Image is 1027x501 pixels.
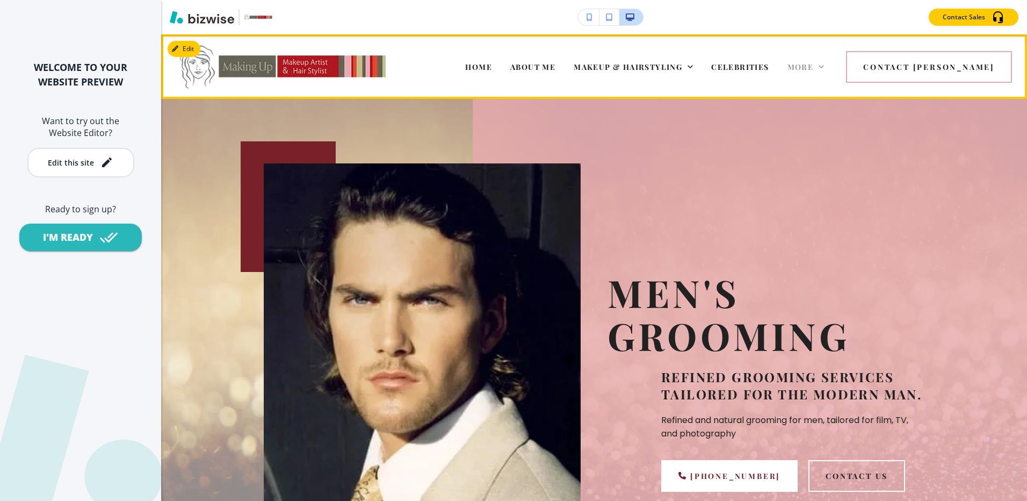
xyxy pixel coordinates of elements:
img: Doris Lew [177,44,390,89]
span: HOME [465,62,492,72]
button: Edit [168,41,200,57]
img: Bizwise Logo [170,11,234,24]
button: Contact Sales [929,9,1018,26]
h6: Ready to sign up? [17,203,144,215]
span: MAKEUP & HAIRSTYLING [574,62,682,72]
h2: WELCOME TO YOUR WEBSITE PREVIEW [17,60,144,89]
span: ABOUT ME [510,62,555,72]
span: More [787,62,814,72]
h6: Want to try out the Website Editor? [17,115,144,139]
p: Contact Sales [943,12,985,22]
div: Edit this site [48,159,94,167]
button: I'M READY [19,224,142,251]
span: CELEBRITIES [711,62,769,72]
h5: Refined grooming services tailored for the modern man. [661,368,924,402]
div: MAKEUP & HAIRSTYLING [574,61,693,72]
button: Contact [PERSON_NAME] [846,51,1012,83]
a: [PHONE_NUMBER] [661,460,798,492]
button: Edit this site [27,148,134,177]
img: Your Logo [244,14,273,20]
button: Contact Us [808,460,905,492]
h1: Men's Grooming [607,271,924,357]
div: More [787,61,825,72]
p: Refined and natural grooming for men, tailored for film, TV, and photography [661,413,924,440]
div: I'M READY [43,231,93,244]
